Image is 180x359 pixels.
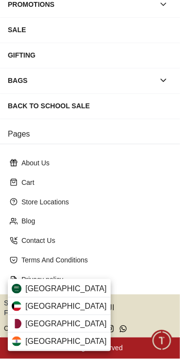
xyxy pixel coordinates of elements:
span: [GEOGRAPHIC_DATA] [25,318,107,330]
img: India [12,337,21,346]
img: Kuwait [12,301,21,311]
span: [GEOGRAPHIC_DATA] [25,300,107,312]
span: [GEOGRAPHIC_DATA] [25,283,107,295]
span: [GEOGRAPHIC_DATA] [25,336,107,347]
img: Saudi Arabia [12,284,21,294]
img: Qatar [12,319,21,329]
div: Chat Widget [151,330,173,352]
